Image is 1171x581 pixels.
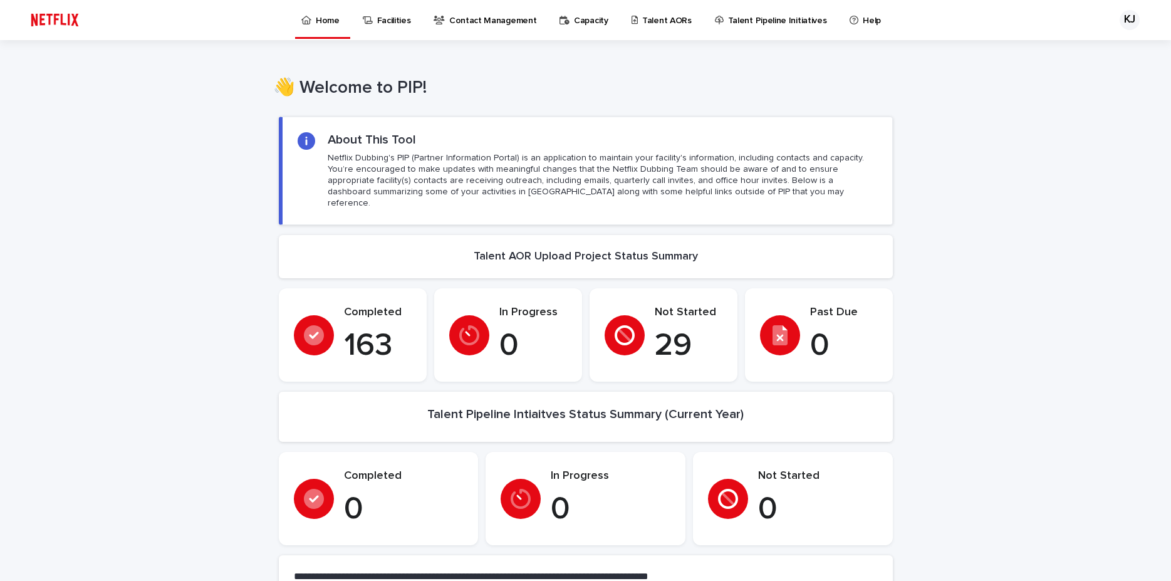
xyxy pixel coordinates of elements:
[810,306,878,320] p: Past Due
[810,327,878,365] p: 0
[344,306,412,320] p: Completed
[25,8,85,33] img: ifQbXi3ZQGMSEF7WDB7W
[758,491,878,528] p: 0
[344,327,412,365] p: 163
[655,327,722,365] p: 29
[328,132,416,147] h2: About This Tool
[328,152,877,209] p: Netflix Dubbing's PIP (Partner Information Portal) is an application to maintain your facility's ...
[551,491,670,528] p: 0
[1120,10,1140,30] div: KJ
[655,306,722,320] p: Not Started
[499,327,567,365] p: 0
[551,469,670,483] p: In Progress
[499,306,567,320] p: In Progress
[427,407,744,422] h2: Talent Pipeline Intiaitves Status Summary (Current Year)
[758,469,878,483] p: Not Started
[474,250,698,264] h2: Talent AOR Upload Project Status Summary
[273,78,887,99] h1: 👋 Welcome to PIP!
[344,491,464,528] p: 0
[344,469,464,483] p: Completed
